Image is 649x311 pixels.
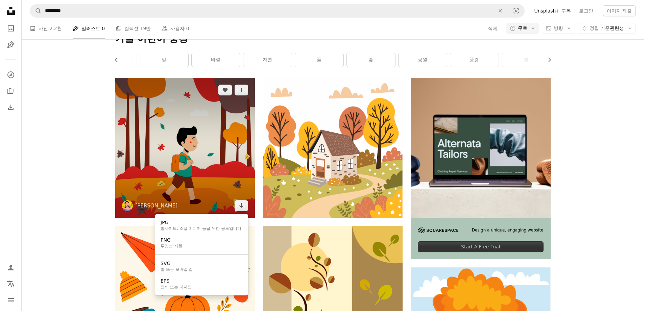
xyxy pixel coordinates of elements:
[161,260,193,267] div: SVG
[161,244,182,249] div: 투명성 지원
[161,285,192,290] div: 인쇄 또는 디자인
[161,219,243,226] div: JPG
[161,237,182,244] div: PNG
[155,214,248,295] div: 다운로드 형식 선택
[161,278,192,285] div: EPS
[161,267,193,272] div: 웹 또는 모바일 앱
[235,200,248,211] button: 다운로드 형식 선택
[161,226,243,231] div: 웹사이트, 소셜 미디어 등을 위한 용도입니다.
